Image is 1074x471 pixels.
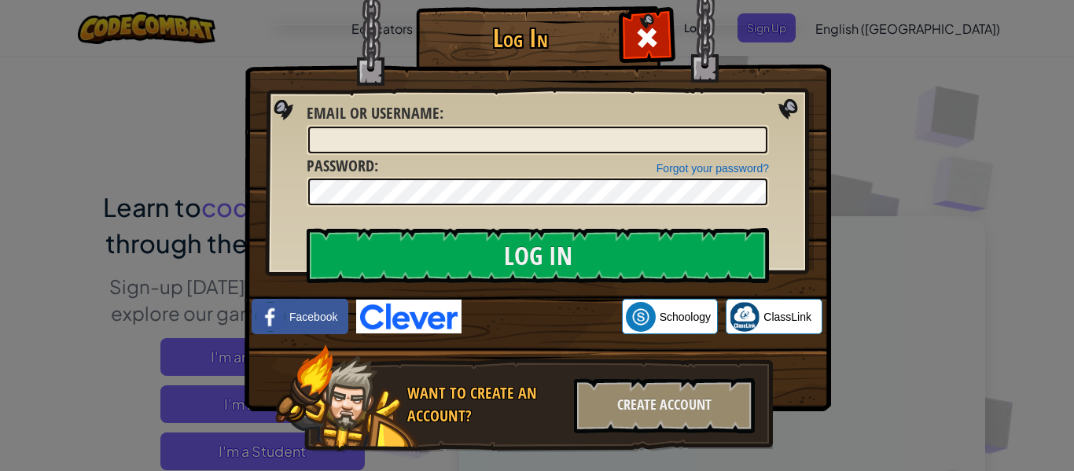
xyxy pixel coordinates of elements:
img: schoology.png [626,302,656,332]
span: Password [307,155,374,176]
div: Want to create an account? [407,382,565,427]
img: clever-logo-blue.png [356,300,462,333]
span: Email or Username [307,102,440,123]
iframe: Sign in with Google Button [462,300,622,334]
span: Schoology [660,309,711,325]
a: Forgot your password? [657,162,769,175]
label: : [307,102,443,125]
label: : [307,155,378,178]
span: Facebook [289,309,337,325]
span: ClassLink [763,309,811,325]
img: classlink-logo-small.png [730,302,760,332]
input: Log In [307,228,769,283]
img: facebook_small.png [256,302,285,332]
h1: Log In [420,24,620,52]
div: Create Account [574,378,755,433]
